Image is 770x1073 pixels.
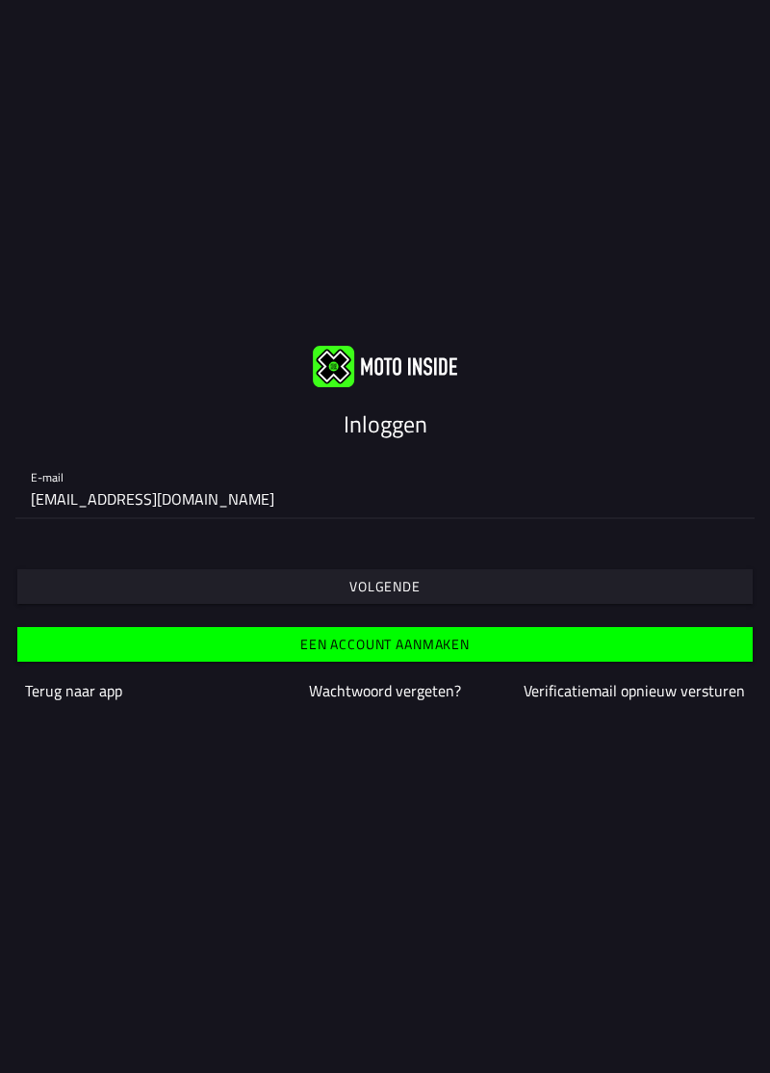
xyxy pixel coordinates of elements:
[17,627,753,662] ion-button: Een account aanmaken
[349,580,421,593] ion-text: Volgende
[344,406,427,441] ion-text: Inloggen
[25,679,122,702] a: Terug naar app
[31,480,739,518] input: E-mail
[309,679,461,702] a: Wachtwoord vergeten?
[524,679,745,702] a: Verificatiemail opnieuw versturen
